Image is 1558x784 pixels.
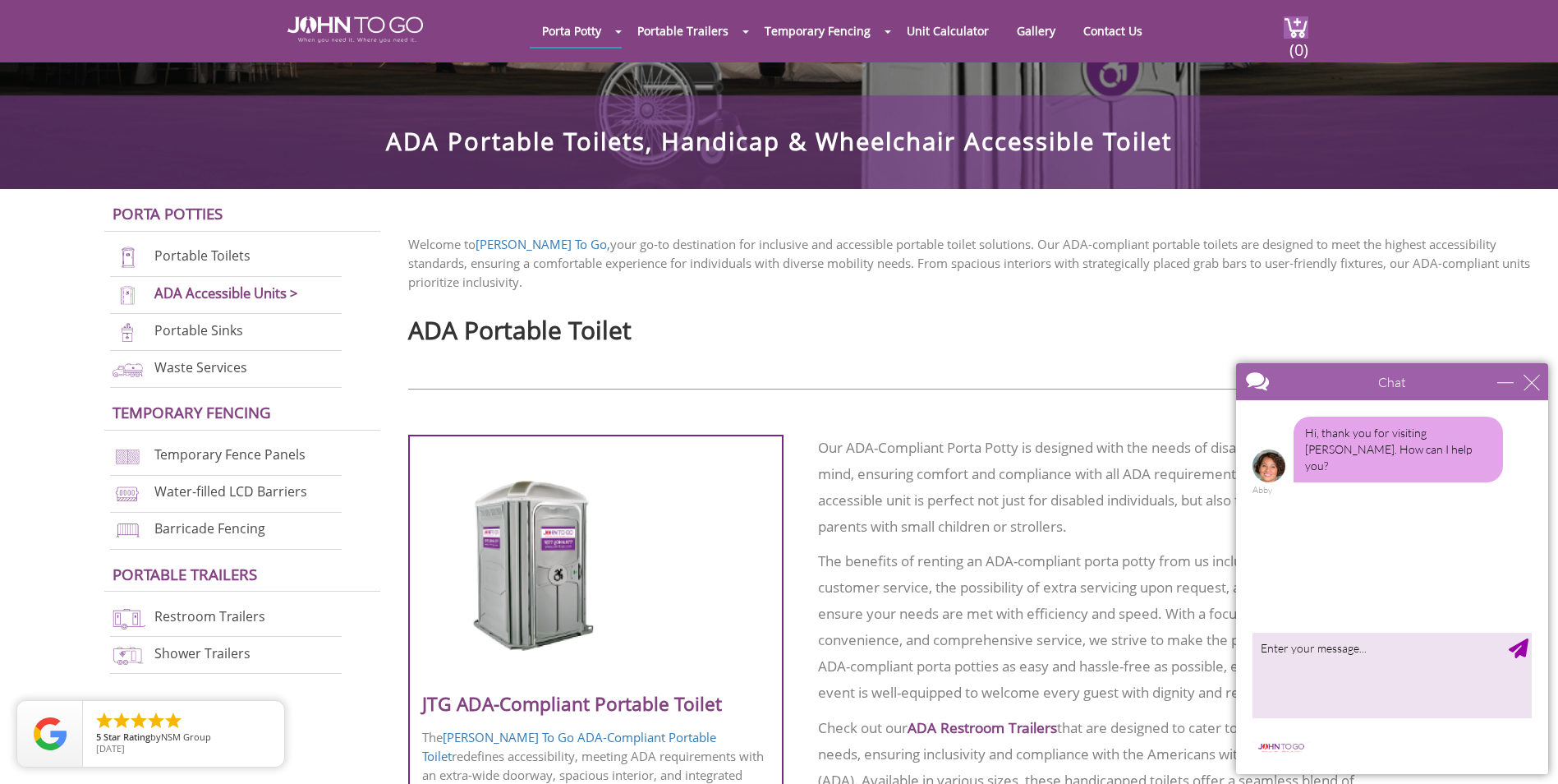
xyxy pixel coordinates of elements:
[1284,16,1308,39] img: cart a
[110,247,145,269] img: portable-toilets-new.png
[110,321,145,344] img: portable-sinks-new.png
[1226,353,1558,784] iframe: Live Chat Box
[110,607,145,630] img: restroom-trailers-new.png
[530,15,614,47] a: Porta Potty
[818,435,1356,540] p: Our ADA-Compliant Porta Potty is designed with the needs of disabled users in mind, ensuring comf...
[154,607,265,625] a: Restroom Trailers
[129,711,149,731] li: 
[110,644,145,666] img: shower-trailers-new.png
[408,235,1533,292] p: Welcome to your go-to destination for inclusive and accessible portable toilet solutions. Our ADA...
[113,402,271,422] a: Temporary Fencing
[422,694,770,720] h3: JTG ADA-Compliant Portable Toilet
[476,236,610,252] a: [PERSON_NAME] To Go,
[113,564,257,584] a: Portable trailers
[34,717,67,750] img: Review Rating
[154,446,306,464] a: Temporary Fence Panels
[96,731,101,743] span: 5
[154,358,247,376] a: Waste Services
[110,482,145,505] img: water-filled%20barriers-new.png
[154,284,298,302] a: ADA Accessible Units >
[96,732,271,744] span: by
[110,358,145,380] img: waste-services-new.png
[894,15,1001,47] a: Unit Calculator
[113,203,223,224] a: Porta Potties
[94,711,114,731] li: 
[154,519,265,537] a: Barricade Fencing
[818,548,1356,706] p: The benefits of renting an ADA-compliant porta potty from us include exceptional customer service...
[110,519,145,542] img: barricade-fencing-icon-new.png
[110,445,145,468] img: chan-link-fencing-new.png
[161,731,211,743] span: NSM Group
[154,247,250,265] a: Portable Toilets
[1004,15,1068,47] a: Gallery
[457,471,614,660] img: JTG-ADA-Compliant-Portable-Toilet.png
[110,284,145,307] img: ADA-units-new.png
[146,711,166,731] li: 
[625,15,741,47] a: Portable Trailers
[112,711,131,731] li: 
[163,711,183,731] li: 
[154,644,250,662] a: Shower Trailers
[103,731,150,743] span: Star Rating
[908,717,1057,737] a: ADA Restroom Trailers
[1289,25,1308,61] span: (0)
[752,15,883,47] a: Temporary Fencing
[154,321,243,339] a: Portable Sinks
[1071,15,1155,47] a: Contact Us
[96,742,125,754] span: [DATE]
[408,308,1533,344] h2: ADA Portable Toilet
[154,482,307,500] a: Water-filled LCD Barriers
[422,729,716,764] a: [PERSON_NAME] To Go ADA-Compliant Portable Toilet
[287,16,423,43] img: JOHN to go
